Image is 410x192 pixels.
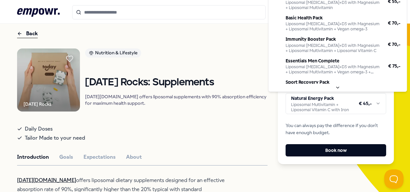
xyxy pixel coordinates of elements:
p: Basic Health Pack [286,14,380,21]
span: € 75,- [388,84,400,91]
p: Immunity Booster Pack [286,36,380,43]
div: Liposomal [MEDICAL_DATA]+D3 with Magnesium + Liposomal Multivitamin + Liposomal Vitamin C [286,43,380,53]
div: Liposomal [MEDICAL_DATA]+D3 with Magnesium + Liposomal Multivitamin + Vegan omega-3 [286,21,380,32]
span: € 70,- [388,41,400,48]
span: € 70,- [388,19,400,27]
p: Essentials Men Complete [286,57,380,64]
span: € 75,- [388,62,400,69]
div: Liposomal [MEDICAL_DATA]+D3 with Magnesium + Liposomal Multivitamin + Vegan omega-3 + Liposomal V... [286,64,380,75]
p: Sport Recovery Pack [286,79,380,86]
